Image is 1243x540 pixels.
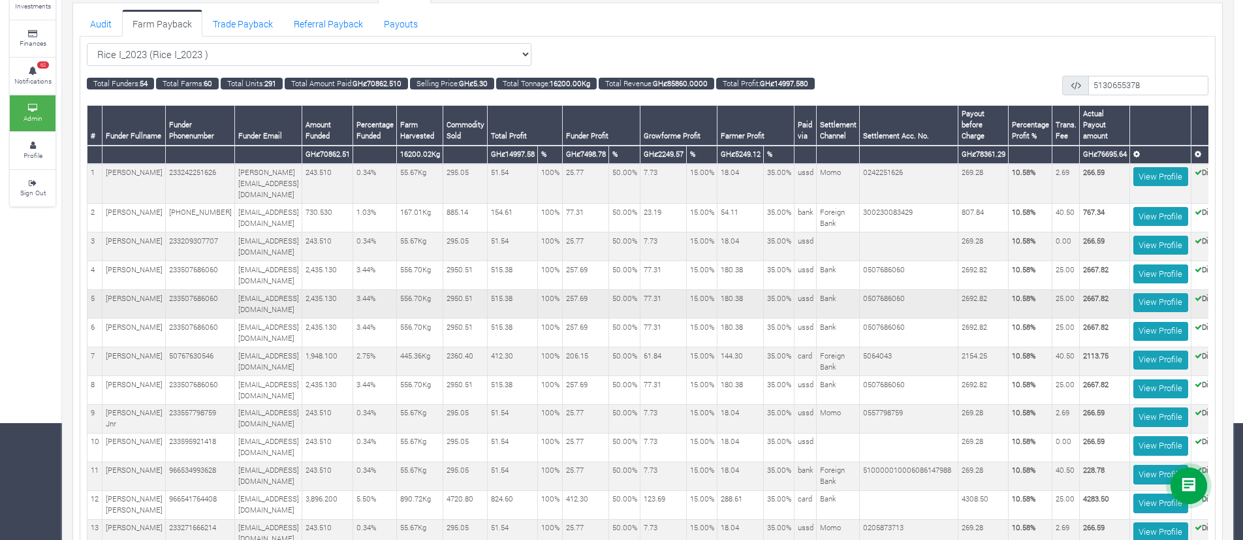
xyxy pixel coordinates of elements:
td: [EMAIL_ADDRESS][DOMAIN_NAME] [235,319,302,347]
td: [EMAIL_ADDRESS][DOMAIN_NAME] [235,290,302,319]
td: Momo [817,404,860,433]
td: [EMAIL_ADDRESS][DOMAIN_NAME] [235,433,302,462]
td: 51.54 [488,404,538,433]
td: 15.00% [687,232,717,261]
td: 2950.51 [443,261,488,290]
td: 0.00 [1052,232,1080,261]
td: 35.00% [764,404,795,433]
td: Bank [817,376,860,405]
td: 257.69 [563,290,609,319]
td: 0242251626 [860,164,958,204]
td: 2,435.130 [302,261,353,290]
td: 25.77 [563,232,609,261]
b: 767.34 [1083,207,1105,217]
td: 2.69 [1052,404,1080,433]
a: View Profile [1133,167,1188,186]
td: 2950.51 [443,290,488,319]
td: 180.38 [717,376,764,405]
td: 233557798759 [166,404,235,433]
a: Admin [10,95,55,131]
td: 100% [538,376,563,405]
a: View Profile [1133,494,1188,513]
td: Bank [817,319,860,347]
small: Notifications [14,76,52,86]
td: 15.00% [687,164,717,204]
td: 15.00% [687,404,717,433]
td: [PERSON_NAME] [102,376,166,405]
th: Settlement Acc. No. [860,105,958,145]
td: 77.31 [640,261,687,290]
td: 15.00% [687,290,717,319]
td: 6 [87,319,102,347]
td: ussd [795,290,817,319]
td: 3.44% [353,319,397,347]
td: 50.00% [609,347,640,376]
td: 1,948.100 [302,347,353,376]
td: 40.50 [1052,347,1080,376]
td: 40.50 [1052,204,1080,232]
td: 233507686060 [166,319,235,347]
td: [PERSON_NAME] [102,164,166,204]
th: Paid via [795,105,817,145]
td: 55.67Kg [397,433,443,462]
b: 2113.75 [1083,351,1109,360]
td: 50.00% [609,232,640,261]
b: GHȼ14997.580 [760,78,808,88]
td: 8 [87,376,102,405]
th: % [609,146,640,164]
small: Total Tonnage: [496,78,597,89]
td: 2692.82 [958,290,1009,319]
td: [EMAIL_ADDRESS][DOMAIN_NAME] [235,232,302,261]
td: 50.00% [609,376,640,405]
td: 2,435.130 [302,290,353,319]
td: Foreign Bank [817,347,860,376]
td: 100% [538,261,563,290]
a: View Profile [1133,236,1188,255]
td: 35.00% [764,232,795,261]
td: 2 [87,204,102,232]
td: 885.14 [443,204,488,232]
td: card [795,347,817,376]
td: 35.00% [764,376,795,405]
td: 9 [87,404,102,433]
td: 233507686060 [166,261,235,290]
td: 2154.25 [958,347,1009,376]
td: 54.11 [717,204,764,232]
td: 35.00% [764,164,795,204]
td: 0507686060 [860,319,958,347]
small: Finances [20,39,46,48]
td: 2692.82 [958,261,1009,290]
td: 15.00% [687,376,717,405]
td: 556.70Kg [397,261,443,290]
td: 269.28 [958,232,1009,261]
td: 295.05 [443,433,488,462]
a: View Profile [1133,322,1188,341]
b: Disbursed [1195,167,1235,177]
th: Settlement Channel [817,105,860,145]
small: Total Revenue: [599,78,714,89]
td: 51.54 [488,232,538,261]
td: [PERSON_NAME] [102,261,166,290]
td: 50767630546 [166,347,235,376]
b: 2667.82 [1083,293,1109,303]
td: 23.19 [640,204,687,232]
small: Investments [15,1,51,10]
td: 206.15 [563,347,609,376]
td: 55.67Kg [397,404,443,433]
td: 35.00% [764,347,795,376]
td: 100% [538,164,563,204]
td: 15.00% [687,261,717,290]
a: Audit [80,10,122,36]
td: 15.00% [687,204,717,232]
th: # [87,105,102,145]
td: [EMAIL_ADDRESS][DOMAIN_NAME] [235,261,302,290]
td: 2692.82 [958,376,1009,405]
a: 62 Notifications [10,58,55,94]
td: 2.75% [353,347,397,376]
td: 100% [538,290,563,319]
th: GHȼ5249.12 [717,146,764,164]
b: Disbursed [1195,207,1235,217]
b: 10.58% [1012,379,1035,389]
td: 100% [538,204,563,232]
b: 10.58% [1012,293,1035,303]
